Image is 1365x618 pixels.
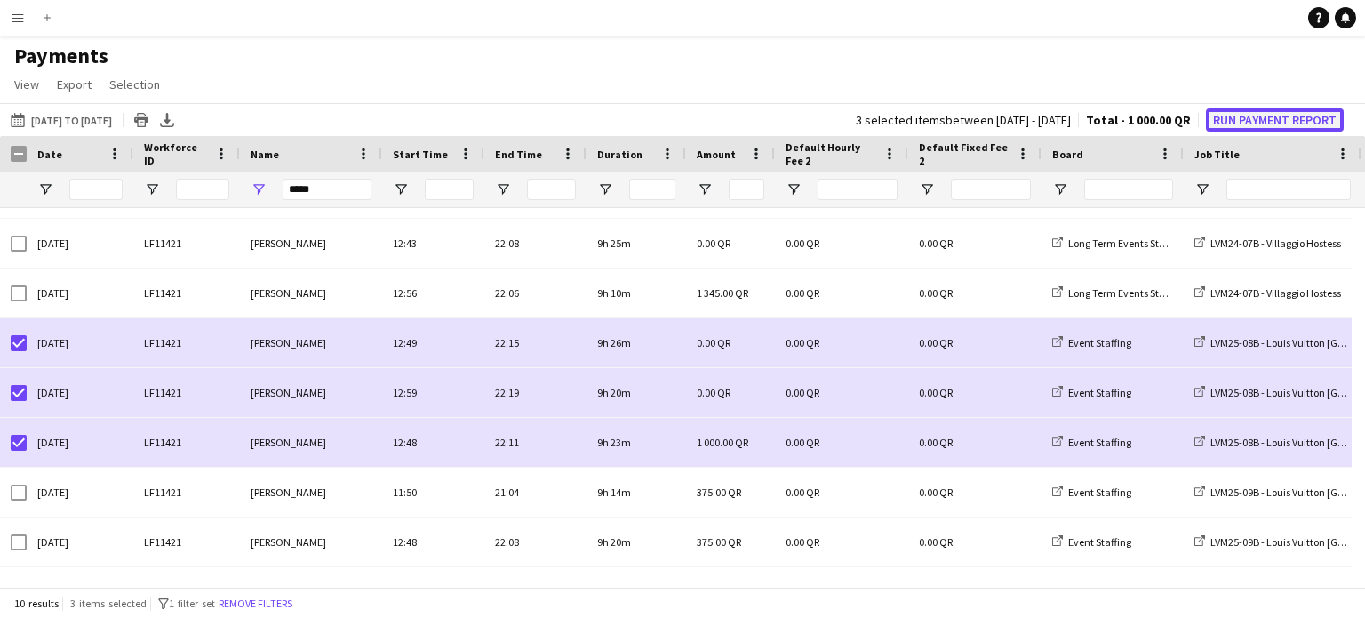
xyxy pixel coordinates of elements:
[775,269,908,317] div: 0.00 QR
[775,219,908,268] div: 0.00 QR
[1086,112,1191,128] span: Total - 1 000.00 QR
[251,386,326,399] span: [PERSON_NAME]
[587,567,686,616] div: 9h 14m
[484,518,587,566] div: 22:08
[70,597,147,610] span: 3 items selected
[382,567,484,616] div: 12:53
[425,179,474,200] input: Start Time Filter Input
[131,109,152,131] app-action-btn: Print
[382,318,484,367] div: 12:49
[7,73,46,96] a: View
[382,269,484,317] div: 12:56
[1052,386,1131,399] a: Event Staffing
[1068,286,1185,300] span: Long Term Events Staffing
[484,418,587,467] div: 22:11
[393,181,409,197] button: Open Filter Menu
[382,518,484,566] div: 12:48
[1052,535,1131,549] a: Event Staffing
[818,179,898,200] input: Default Hourly Fee 2 Filter Input
[1068,336,1131,349] span: Event Staffing
[908,318,1042,367] div: 0.00 QR
[484,567,587,616] div: 22:07
[908,368,1042,417] div: 0.00 QR
[133,468,240,517] div: LF11421
[1194,286,1341,300] a: LVM24-07B - Villaggio Hostess
[1052,436,1131,449] a: Event Staffing
[908,468,1042,517] div: 0.00 QR
[587,269,686,317] div: 9h 10m
[775,518,908,566] div: 0.00 QR
[7,109,116,131] button: [DATE] to [DATE]
[27,518,133,566] div: [DATE]
[786,140,876,167] span: Default Hourly Fee 2
[908,418,1042,467] div: 0.00 QR
[215,594,296,614] button: Remove filters
[382,418,484,467] div: 12:48
[484,219,587,268] div: 22:08
[133,567,240,616] div: LF11421
[1068,486,1131,499] span: Event Staffing
[133,219,240,268] div: LF11421
[251,486,326,499] span: [PERSON_NAME]
[1052,336,1131,349] a: Event Staffing
[597,148,643,161] span: Duration
[133,368,240,417] div: LF11421
[1194,181,1210,197] button: Open Filter Menu
[775,567,908,616] div: 0.00 QR
[251,436,326,449] span: [PERSON_NAME]
[1226,179,1351,200] input: Job Title Filter Input
[775,468,908,517] div: 0.00 QR
[1068,386,1131,399] span: Event Staffing
[27,318,133,367] div: [DATE]
[1068,535,1131,549] span: Event Staffing
[144,181,160,197] button: Open Filter Menu
[495,148,542,161] span: End Time
[919,181,935,197] button: Open Filter Menu
[1068,436,1131,449] span: Event Staffing
[156,109,178,131] app-action-btn: Export XLSX
[484,368,587,417] div: 22:19
[57,76,92,92] span: Export
[697,336,730,349] span: 0.00 QR
[775,368,908,417] div: 0.00 QR
[37,148,62,161] span: Date
[587,418,686,467] div: 9h 23m
[1210,286,1341,300] span: LVM24-07B - Villaggio Hostess
[484,468,587,517] div: 21:04
[27,567,133,616] div: [DATE]
[27,418,133,467] div: [DATE]
[786,181,802,197] button: Open Filter Menu
[697,181,713,197] button: Open Filter Menu
[587,468,686,517] div: 9h 14m
[1194,148,1240,161] span: Job Title
[729,179,764,200] input: Amount Filter Input
[908,518,1042,566] div: 0.00 QR
[1052,181,1068,197] button: Open Filter Menu
[102,73,167,96] a: Selection
[1052,486,1131,499] a: Event Staffing
[1052,237,1185,250] a: Long Term Events Staffing
[133,418,240,467] div: LF11421
[587,368,686,417] div: 9h 20m
[169,597,215,610] span: 1 filter set
[176,179,229,200] input: Workforce ID Filter Input
[908,269,1042,317] div: 0.00 QR
[587,219,686,268] div: 9h 25m
[133,518,240,566] div: LF11421
[283,179,371,200] input: Name Filter Input
[775,318,908,367] div: 0.00 QR
[251,237,326,250] span: [PERSON_NAME]
[393,148,448,161] span: Start Time
[697,386,730,399] span: 0.00 QR
[908,219,1042,268] div: 0.00 QR
[133,269,240,317] div: LF11421
[587,518,686,566] div: 9h 20m
[27,269,133,317] div: [DATE]
[382,368,484,417] div: 12:59
[27,368,133,417] div: [DATE]
[37,181,53,197] button: Open Filter Menu
[251,181,267,197] button: Open Filter Menu
[495,181,511,197] button: Open Filter Menu
[484,269,587,317] div: 22:06
[1194,237,1341,250] a: LVM24-07B - Villaggio Hostess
